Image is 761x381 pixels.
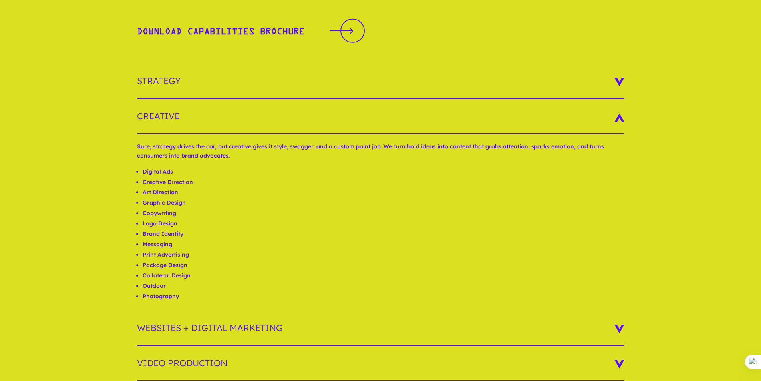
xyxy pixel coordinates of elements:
li: Graphic Design [143,197,624,208]
li: Logo Design [143,218,624,229]
em: Driven by SalesIQ [63,209,101,215]
li: Photography [143,291,624,301]
li: Package Design [143,260,624,270]
textarea: Type your message and click 'Submit' [4,218,152,246]
h3: Creative [137,99,624,134]
li: Art Direction [143,187,624,197]
li: Print Advertising [143,249,624,260]
em: Submit [117,246,145,257]
h3: Video Production [137,346,624,381]
li: Copywriting [143,208,624,218]
li: Creative Direction [143,177,624,187]
img: salesiqlogo_leal7QplfZFryJ6FIlVepeu7OftD7mt8q6exU6-34PB8prfIgodN67KcxXM9Y7JQ_.png [55,210,61,215]
span: We are offline. Please leave us a message. [17,101,139,182]
p: Sure, strategy drives the car, but creative gives it style, swagger, and a custom paint job. We t... [137,142,624,167]
div: Leave a message [42,45,134,55]
h3: Websites + Digital Marketing [137,311,624,346]
li: Outdoor [143,281,624,291]
li: Messaging [143,239,624,249]
li: Collateral Design [143,270,624,281]
img: logo_Zg8I0qSkbAqR2WFHt3p6CTuqpyXMFPubPcD2OT02zFN43Cy9FUNNG3NEPhM_Q1qe_.png [14,48,34,52]
li: Brand Identity [143,229,624,239]
a: Download Capabilities BrochureDownload Capabilities Brochure [137,18,365,44]
div: Minimize live chat window [131,4,150,23]
h3: Strategy [137,64,624,99]
li: Digital Ads [143,166,624,177]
